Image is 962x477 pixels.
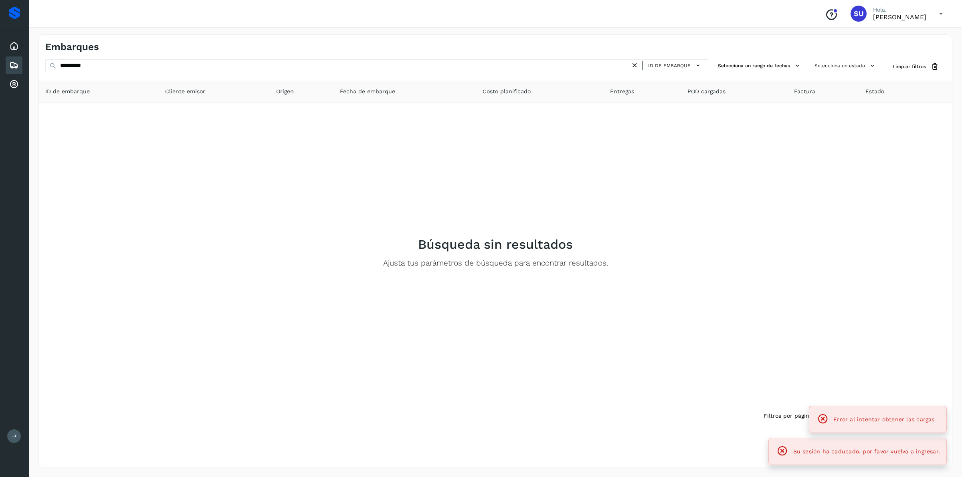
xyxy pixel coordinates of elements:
[6,37,22,55] div: Inicio
[276,87,294,96] span: Origen
[811,59,880,72] button: Selecciona un estado
[893,63,926,70] span: Limpiar filtros
[165,87,205,96] span: Cliente emisor
[646,60,705,71] button: ID de embarque
[6,76,22,93] div: Cuentas por cobrar
[873,6,926,13] p: Hola,
[687,87,726,96] span: POD cargadas
[793,448,940,455] span: Su sesión ha caducado, por favor vuelva a ingresar.
[610,87,634,96] span: Entregas
[873,13,926,21] p: Sayra Ugalde
[833,416,934,423] span: Error al intentar obtener las cargas
[383,259,608,268] p: Ajusta tus parámetros de búsqueda para encontrar resultados.
[648,62,691,69] span: ID de embarque
[340,87,395,96] span: Fecha de embarque
[886,59,946,74] button: Limpiar filtros
[6,56,22,74] div: Embarques
[764,412,816,420] span: Filtros por página :
[865,87,884,96] span: Estado
[715,59,805,72] button: Selecciona un rango de fechas
[794,87,815,96] span: Factura
[483,87,531,96] span: Costo planificado
[418,237,573,252] h2: Búsqueda sin resultados
[45,41,99,53] h4: Embarques
[45,87,90,96] span: ID de embarque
